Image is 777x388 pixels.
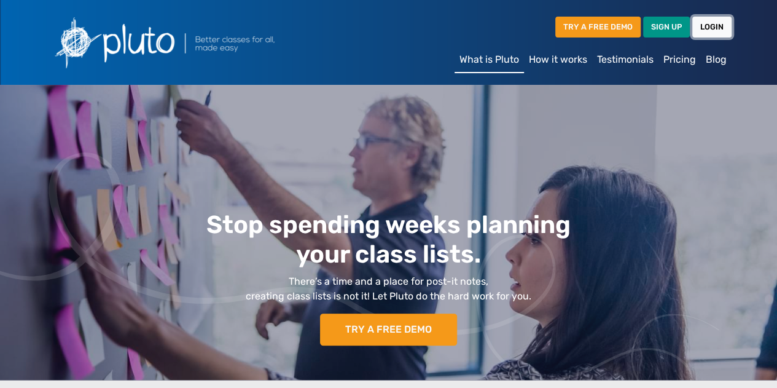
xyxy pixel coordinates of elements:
a: Testimonials [592,47,658,72]
a: TRY A FREE DEMO [555,17,641,37]
a: SIGN UP [643,17,690,37]
a: LOGIN [692,17,732,37]
a: What is Pluto [455,47,524,73]
a: Blog [701,47,732,72]
a: TRY A FREE DEMO [320,314,457,346]
a: How it works [524,47,592,72]
h1: Stop spending weeks planning your class lists. [117,210,661,269]
a: Pricing [658,47,701,72]
img: Pluto logo with the text Better classes for all, made easy [46,10,341,75]
p: There’s a time and a place for post-it notes, creating class lists is not it! Let Pluto do the ha... [117,274,661,304]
